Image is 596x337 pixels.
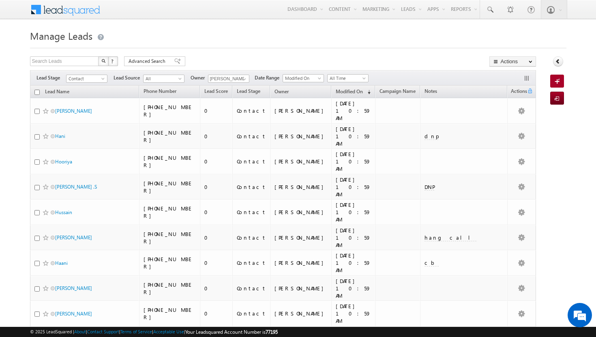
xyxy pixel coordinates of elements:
a: Lead Name [41,87,73,98]
a: [PERSON_NAME] [55,108,92,114]
div: Contact [237,183,266,191]
span: Modified On [336,88,363,94]
span: Campaign Name [379,88,416,94]
span: ? [111,58,115,64]
div: 0 [204,310,229,317]
a: Contact Support [87,329,119,334]
a: Hani [55,133,65,139]
div: [PERSON_NAME] [274,208,328,216]
div: [PHONE_NUMBER] [144,154,196,169]
div: [DATE] 10:59 AM [336,252,371,274]
div: 0 [204,285,229,292]
div: [PHONE_NUMBER] [144,103,196,118]
a: [PERSON_NAME] [55,285,92,291]
a: Hussain [55,209,72,215]
span: Contact [66,75,105,82]
a: Campaign Name [375,87,420,97]
img: Search [101,59,105,63]
div: [PERSON_NAME] [274,133,328,140]
div: [PERSON_NAME] [274,310,328,317]
div: [DATE] 10:59 AM [336,100,371,122]
div: Contact [237,208,266,216]
span: Owner [274,88,289,94]
div: [PHONE_NUMBER] [144,281,196,296]
span: Manage Leads [30,29,92,42]
span: Advanced Search [129,58,168,65]
div: Contact [237,234,266,241]
a: All [143,75,184,83]
span: cb [424,259,439,266]
a: Terms of Service [120,329,152,334]
span: hang call [424,234,476,241]
div: 0 [204,133,229,140]
div: 0 [204,107,229,114]
span: dnp [424,133,438,140]
span: Date Range [255,74,283,82]
div: [DATE] 10:59 AM [336,176,371,198]
span: Owner [191,74,208,82]
div: Contact [237,158,266,165]
a: About [74,329,86,334]
div: [PERSON_NAME] [274,183,328,191]
div: [PERSON_NAME] [274,158,328,165]
a: [PERSON_NAME] [55,311,92,317]
div: [PERSON_NAME] [274,285,328,292]
span: Modified On [283,75,322,82]
div: Contact [237,310,266,317]
a: Notes [420,87,441,97]
div: 0 [204,183,229,191]
div: [DATE] 10:59 AM [336,227,371,249]
a: Phone Number [139,87,180,97]
input: Check all records [34,90,40,95]
div: Contact [237,285,266,292]
span: 77195 [266,329,278,335]
button: ? [108,56,118,66]
div: [DATE] 10:59 AM [336,277,371,299]
div: [DATE] 10:59 AM [336,150,371,172]
div: Contact [237,259,266,266]
div: [DATE] 10:59 AM [336,303,371,324]
div: Contact [237,133,266,140]
div: 0 [204,208,229,216]
div: Contact [237,107,266,114]
span: Lead Stage [237,88,260,94]
a: All Time [327,74,369,82]
a: Lead Stage [233,87,264,97]
div: 0 [204,234,229,241]
a: [PERSON_NAME] [55,234,92,240]
div: [PHONE_NUMBER] [144,205,196,219]
a: Modified On (sorted descending) [332,87,375,97]
div: [PHONE_NUMBER] [144,129,196,144]
div: [PERSON_NAME] [274,259,328,266]
span: Lead Score [204,88,228,94]
span: © 2025 LeadSquared | | | | | [30,328,278,336]
span: Actions [508,87,527,97]
a: Lead Score [200,87,232,97]
div: 0 [204,259,229,266]
a: Haani [55,260,68,266]
span: All Time [328,75,366,82]
a: Acceptable Use [153,329,184,334]
span: DNP [424,183,434,190]
button: Actions [489,56,536,67]
a: Modified On [283,74,324,82]
div: [DATE] 10:59 AM [336,201,371,223]
div: [PHONE_NUMBER] [144,230,196,245]
div: [PHONE_NUMBER] [144,255,196,270]
input: Type to Search [208,75,249,83]
a: Hooriya [55,159,72,165]
span: Lead Stage [36,74,66,82]
div: [DATE] 10:59 AM [336,125,371,147]
span: Lead Source [114,74,143,82]
a: Show All Items [238,75,249,83]
div: [PHONE_NUMBER] [144,180,196,194]
div: [PERSON_NAME] [274,234,328,241]
div: [PHONE_NUMBER] [144,306,196,321]
div: 0 [204,158,229,165]
span: (sorted descending) [364,89,371,95]
a: Contact [66,75,107,83]
span: Your Leadsquared Account Number is [185,329,278,335]
a: [PERSON_NAME] .S [55,184,97,190]
div: [PERSON_NAME] [274,107,328,114]
span: All [144,75,182,82]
